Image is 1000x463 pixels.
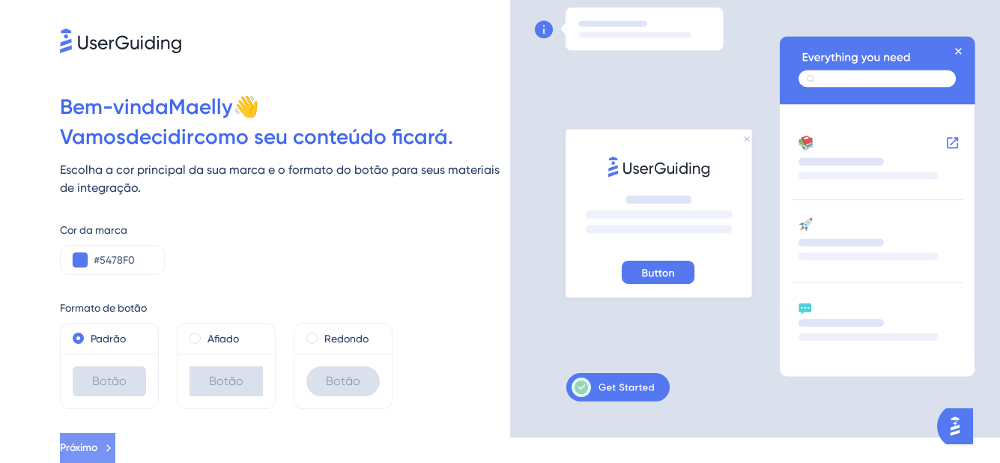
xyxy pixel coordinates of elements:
font: Maelly [169,94,233,119]
font: Cor da marca [60,224,127,236]
font: Botão [209,374,243,388]
font: Próximo [60,441,97,454]
font: 👋 [233,94,259,119]
font: Formato de botão [60,302,147,314]
font: Redondo [324,333,369,345]
font: Afiado [207,333,239,345]
font: Escolha a cor principal da sua marca e o formato do botão para seus materiais de integração. [60,163,500,195]
font: Botão [326,374,360,388]
font: como seu conteúdo ficará. [194,124,453,149]
font: Padrão [91,333,126,345]
font: Botão [92,374,127,388]
font: decidir [126,124,194,149]
iframe: Iniciador do Assistente de IA do UserGuiding [937,404,982,449]
button: Próximo [60,433,115,463]
font: Vamos [60,124,126,149]
font: Bem-vinda [60,94,169,119]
